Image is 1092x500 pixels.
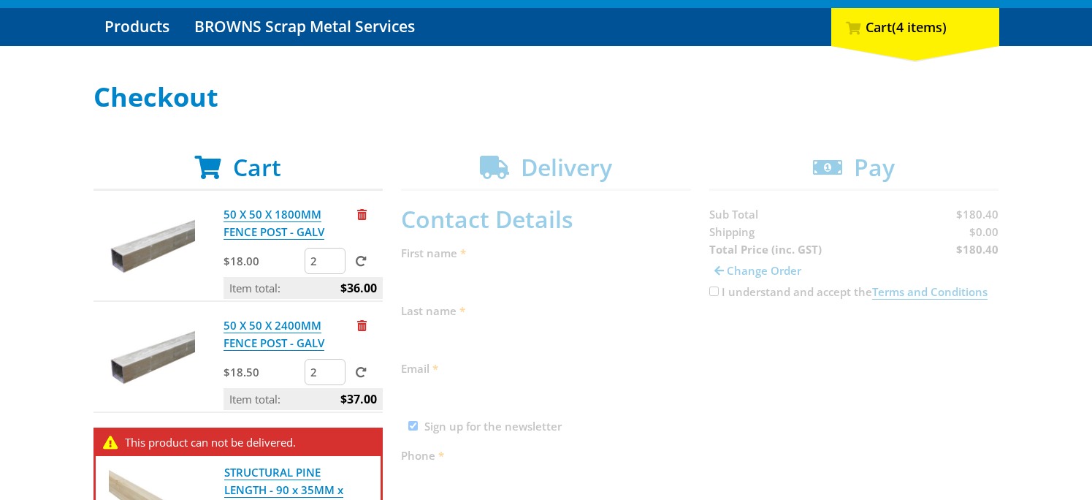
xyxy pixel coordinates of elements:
p: $18.00 [224,252,302,270]
a: 50 X 50 X 2400MM FENCE POST - GALV [224,318,324,351]
span: (4 items) [892,18,947,36]
span: This product can not be delivered. [125,435,296,450]
div: Cart [831,8,999,46]
p: Item total: [224,388,383,410]
p: Item total: [224,277,383,299]
span: Cart [233,151,281,183]
a: 50 X 50 X 1800MM FENCE POST - GALV [224,207,324,240]
a: Go to the Products page [93,8,180,46]
a: Remove from cart [357,318,367,333]
span: $37.00 [340,388,377,410]
h1: Checkout [93,83,999,112]
a: Remove from cart [357,207,367,221]
p: $18.50 [224,363,302,381]
img: 50 X 50 X 1800MM FENCE POST - GALV [107,205,195,293]
span: $36.00 [340,277,377,299]
img: 50 X 50 X 2400MM FENCE POST - GALV [107,317,195,404]
a: Go to the BROWNS Scrap Metal Services page [183,8,426,46]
